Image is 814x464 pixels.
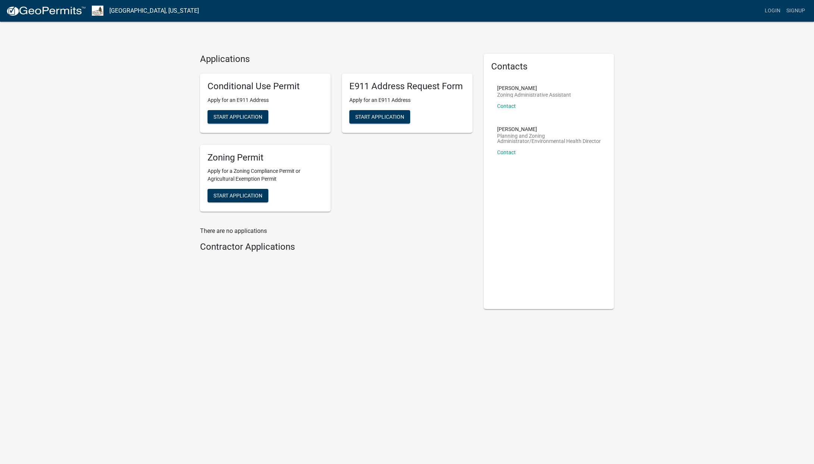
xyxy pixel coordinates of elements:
a: Contact [497,103,516,109]
p: [PERSON_NAME] [497,85,571,91]
button: Start Application [208,189,268,202]
p: [PERSON_NAME] [497,127,601,132]
p: Zoning Administrative Assistant [497,92,571,97]
h4: Contractor Applications [200,242,473,252]
button: Start Application [349,110,410,124]
h5: E911 Address Request Form [349,81,465,92]
p: Apply for a Zoning Compliance Permit or Agricultural Exemption Permit [208,167,323,183]
p: There are no applications [200,227,473,236]
a: Signup [783,4,808,18]
wm-workflow-list-section: Contractor Applications [200,242,473,255]
button: Start Application [208,110,268,124]
a: Login [762,4,783,18]
wm-workflow-list-section: Applications [200,54,473,218]
h5: Zoning Permit [208,152,323,163]
span: Start Application [213,113,262,119]
img: Sioux County, Iowa [92,6,103,16]
span: Start Application [355,113,404,119]
span: Start Application [213,193,262,199]
p: Apply for an E911 Address [208,96,323,104]
a: [GEOGRAPHIC_DATA], [US_STATE] [109,4,199,17]
p: Planning and Zoning Administrator/Environmental Health Director [497,133,601,144]
h5: Conditional Use Permit [208,81,323,92]
h5: Contacts [491,61,607,72]
p: Apply for an E911 Address [349,96,465,104]
a: Contact [497,149,516,155]
h4: Applications [200,54,473,65]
